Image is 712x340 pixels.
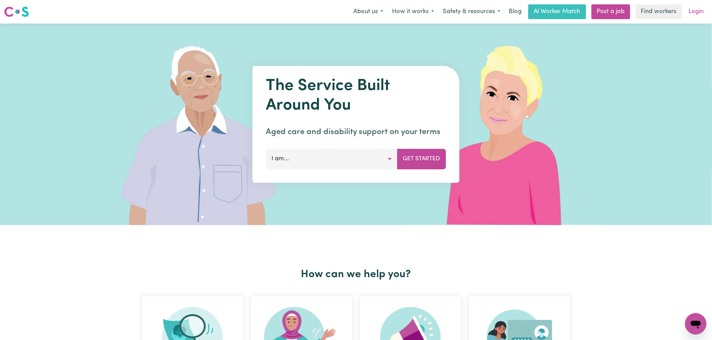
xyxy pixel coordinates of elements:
button: Get Started [397,149,446,169]
a: Find workers [636,4,682,19]
h2: How can we help you? [138,268,574,281]
h1: The Service Built Around You [266,77,446,115]
a: Careseekers logo [4,4,29,19]
a: AI Worker Match [528,4,586,19]
button: About us [349,5,388,19]
a: Post a job [592,4,630,19]
button: I am... [266,149,398,169]
button: How it works [388,5,438,19]
iframe: Button to launch messaging window [685,313,707,335]
a: Login [685,4,708,19]
button: Safety & resources [438,5,505,19]
p: Aged care and disability support on your terms [266,126,446,138]
img: Careseekers logo [4,6,29,18]
a: Blog [505,4,526,19]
